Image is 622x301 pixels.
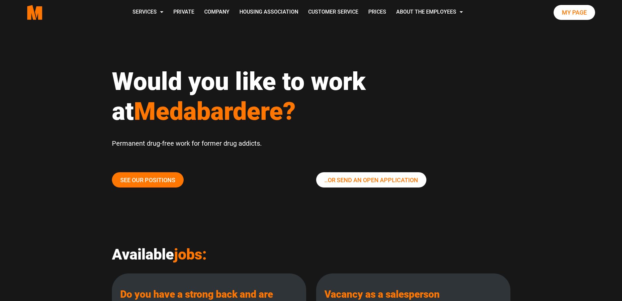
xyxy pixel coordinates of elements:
font: Housing association [239,9,298,15]
a: Customer service [303,1,363,24]
a: ..or send an Open Application [316,172,426,188]
font: Permanent drug-free work for former drug addicts. [112,139,262,147]
font: ..or send an Open Application [324,177,418,184]
font: About the Employees [396,9,456,15]
font: Vacancy as a salesperson [324,288,440,300]
font: Medabardere? [134,97,296,126]
font: Private [173,9,194,15]
font: My page [562,9,587,16]
a: My page [554,5,595,20]
a: See our positions [112,172,184,188]
a: Company [199,1,234,24]
a: Services [128,1,168,24]
a: Prices [363,1,391,24]
font: Available [112,246,174,263]
a: Private [168,1,199,24]
a: About the Employees [391,1,468,24]
a: Housing association [234,1,303,24]
font: Services [133,9,157,15]
font: See our positions [120,177,175,184]
font: Company [204,9,229,15]
font: jobs: [174,246,207,263]
font: Customer service [308,9,358,15]
font: Would you like to work at [112,67,366,126]
font: Prices [368,9,386,15]
a: Read more about Vacancy as a salesperson main title [324,288,440,300]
